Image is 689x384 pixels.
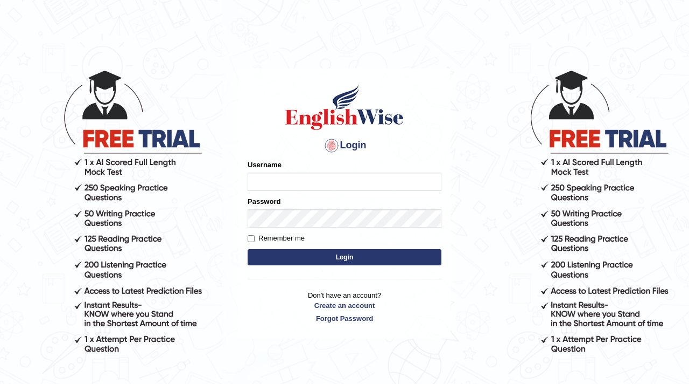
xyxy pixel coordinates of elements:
p: Don't have an account? [248,290,441,324]
label: Username [248,160,282,170]
button: Login [248,249,441,265]
input: Remember me [248,235,255,242]
a: Forgot Password [248,313,441,324]
img: Logo of English Wise sign in for intelligent practice with AI [283,83,406,132]
label: Password [248,196,280,207]
label: Remember me [248,233,305,244]
h4: Login [248,137,441,154]
a: Create an account [248,300,441,311]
